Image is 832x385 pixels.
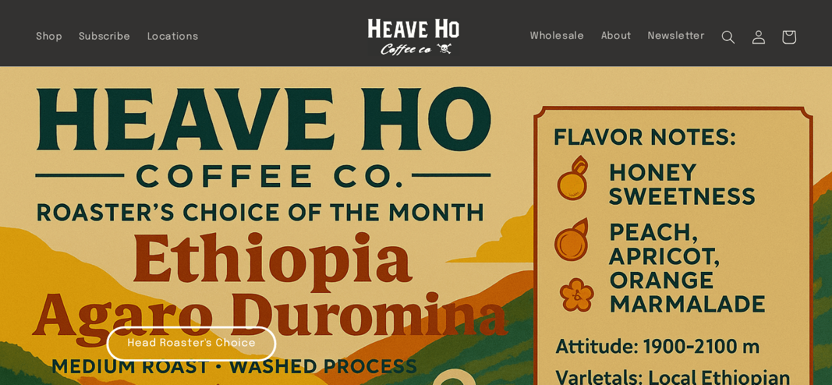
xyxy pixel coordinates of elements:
span: About [601,30,631,43]
a: Newsletter [640,22,714,51]
a: Locations [139,22,207,51]
span: Locations [147,31,199,43]
span: Newsletter [648,30,704,43]
span: Subscribe [79,31,131,43]
a: Subscribe [70,22,139,51]
img: Heave Ho Coffee Co [368,18,460,56]
span: Wholesale [530,30,585,43]
a: Wholesale [522,22,593,51]
a: Shop [28,22,70,51]
summary: Search [713,22,743,52]
a: About [593,22,639,51]
a: Head Roaster's Choice [107,326,276,361]
span: Shop [36,31,62,43]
